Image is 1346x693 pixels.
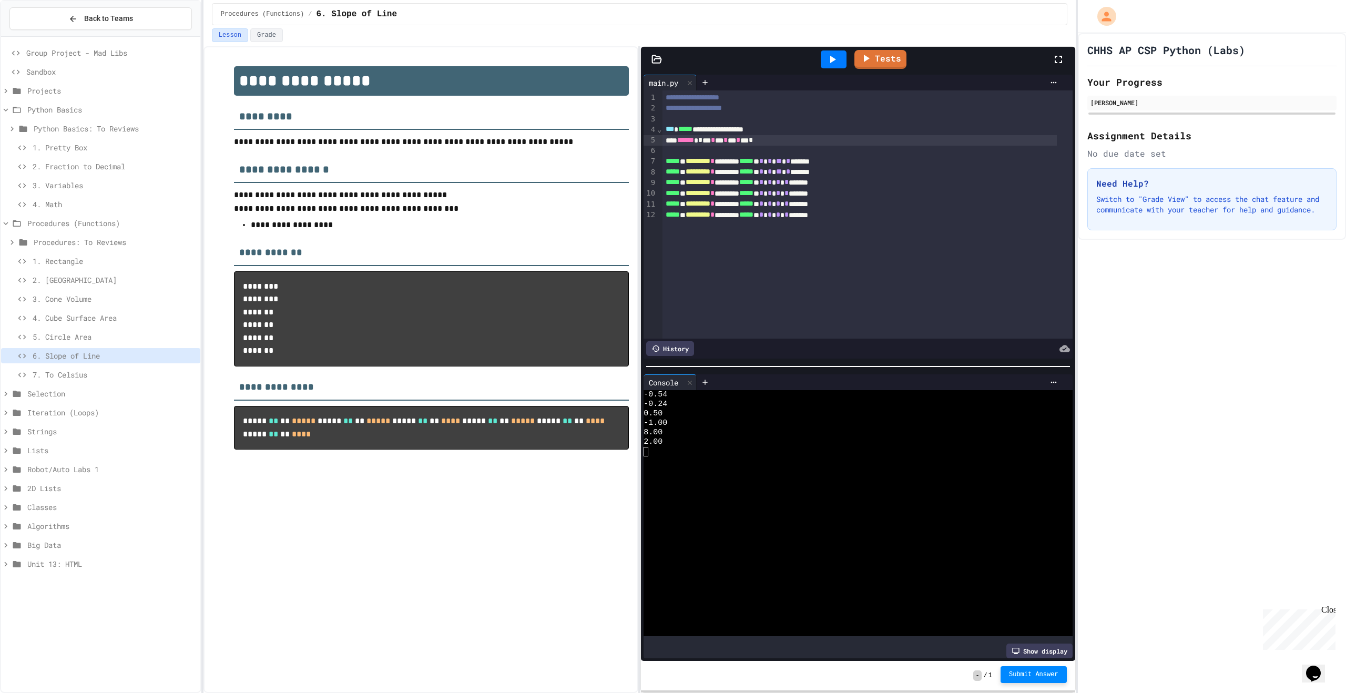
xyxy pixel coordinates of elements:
div: 11 [644,199,657,210]
span: Strings [27,426,196,437]
span: 5. Circle Area [33,331,196,342]
div: 7 [644,156,657,167]
span: 6. Slope of Line [33,350,196,361]
div: Chat with us now!Close [4,4,73,67]
span: Big Data [27,539,196,551]
div: 6 [644,146,657,156]
span: Lists [27,445,196,456]
span: Back to Teams [84,13,133,24]
div: 8 [644,167,657,178]
span: 6. Slope of Line [316,8,397,21]
div: 1 [644,93,657,103]
span: 1. Rectangle [33,256,196,267]
span: 7. To Celsius [33,369,196,380]
div: No due date set [1087,147,1337,160]
span: / [984,671,987,680]
div: Console [644,374,697,390]
p: Switch to "Grade View" to access the chat feature and communicate with your teacher for help and ... [1096,194,1328,215]
span: 3. Variables [33,180,196,191]
button: Back to Teams [9,7,192,30]
span: Robot/Auto Labs 1 [27,464,196,475]
span: 2. [GEOGRAPHIC_DATA] [33,274,196,286]
span: 2D Lists [27,483,196,494]
span: 4. Math [33,199,196,210]
span: Procedures (Functions) [221,10,304,18]
div: 3 [644,114,657,125]
span: Classes [27,502,196,513]
div: 5 [644,135,657,146]
span: Projects [27,85,196,96]
span: Python Basics [27,104,196,115]
span: Submit Answer [1009,670,1058,679]
span: 1. Pretty Box [33,142,196,153]
h2: Assignment Details [1087,128,1337,143]
span: 8.00 [644,428,662,437]
span: 1 [988,671,992,680]
span: 3. Cone Volume [33,293,196,304]
span: -0.24 [644,400,667,409]
span: Unit 13: HTML [27,558,196,569]
span: Python Basics: To Reviews [34,123,196,134]
div: My Account [1086,4,1119,28]
div: Show display [1006,644,1073,658]
span: -0.54 [644,390,667,400]
button: Lesson [212,28,248,42]
span: - [973,670,981,681]
iframe: chat widget [1259,605,1335,650]
div: History [646,341,694,356]
span: 2. Fraction to Decimal [33,161,196,172]
div: main.py [644,75,697,90]
span: Group Project - Mad Libs [26,47,196,58]
a: Tests [854,50,906,69]
div: 12 [644,210,657,220]
div: 2 [644,103,657,114]
span: -1.00 [644,419,667,428]
button: Grade [250,28,283,42]
iframe: chat widget [1302,651,1335,682]
span: / [308,10,312,18]
h3: Need Help? [1096,177,1328,190]
span: Sandbox [26,66,196,77]
span: Iteration (Loops) [27,407,196,418]
div: 10 [644,188,657,199]
h1: CHHS AP CSP Python (Labs) [1087,43,1245,57]
div: 9 [644,178,657,188]
div: 4 [644,125,657,135]
span: 4. Cube Surface Area [33,312,196,323]
div: Console [644,377,684,388]
span: 0.50 [644,409,662,419]
div: [PERSON_NAME] [1090,98,1333,107]
h2: Your Progress [1087,75,1337,89]
span: Procedures: To Reviews [34,237,196,248]
span: Selection [27,388,196,399]
button: Submit Answer [1001,666,1067,683]
span: Algorithms [27,521,196,532]
span: Procedures (Functions) [27,218,196,229]
span: 2.00 [644,437,662,447]
div: main.py [644,77,684,88]
span: Fold line [657,125,662,134]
